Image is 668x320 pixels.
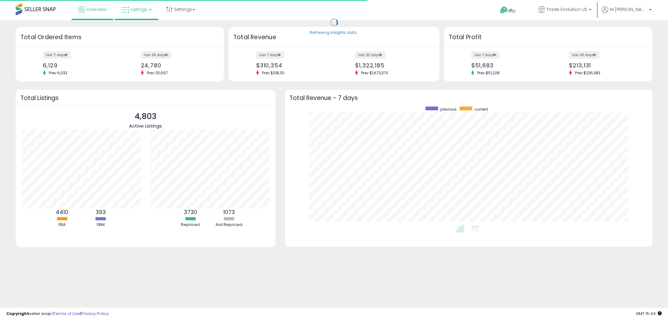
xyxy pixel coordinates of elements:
[546,6,587,13] span: Trade Evolution US
[259,70,287,76] span: Prev: $318,131
[172,222,209,228] div: Repriced
[256,62,329,69] div: $310,354
[43,51,71,59] label: last 7 days
[129,111,162,123] p: 4,803
[471,62,543,69] div: $51,683
[440,107,457,112] span: previous
[43,62,115,69] div: 6,129
[569,51,599,59] label: last 30 days
[358,70,391,76] span: Prev: $1,673,370
[184,208,197,216] b: 3730
[43,222,81,228] div: FBA
[474,107,488,112] span: current
[602,6,652,20] a: Hi [PERSON_NAME]
[508,8,516,13] span: Help
[569,62,641,69] div: $213,131
[471,51,500,59] label: last 7 days
[290,96,648,100] h3: Total Revenue - 7 days
[233,33,435,42] h3: Total Revenue
[310,30,358,36] div: Retrieving insights data..
[46,70,70,76] span: Prev: 6,033
[610,6,647,13] span: Hi [PERSON_NAME]
[449,33,648,42] h3: Total Profit
[355,62,428,69] div: $1,322,185
[256,51,284,59] label: last 7 days
[474,70,503,76] span: Prev: $51,228
[355,51,386,59] label: last 30 days
[144,70,171,76] span: Prev: 25,697
[20,33,219,42] h3: Total Ordered Items
[500,6,508,14] i: Get Help
[141,62,213,69] div: 24,780
[20,96,271,100] h3: Total Listings
[210,222,248,228] div: Not Repriced
[572,70,603,76] span: Prev: $236,383
[141,51,171,59] label: last 30 days
[82,222,119,228] div: FBM
[96,208,106,216] b: 393
[86,6,106,13] span: Overview
[56,208,68,216] b: 4410
[129,123,162,129] span: Active Listings
[131,6,147,13] span: Listings
[495,2,528,20] a: Help
[223,208,235,216] b: 1073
